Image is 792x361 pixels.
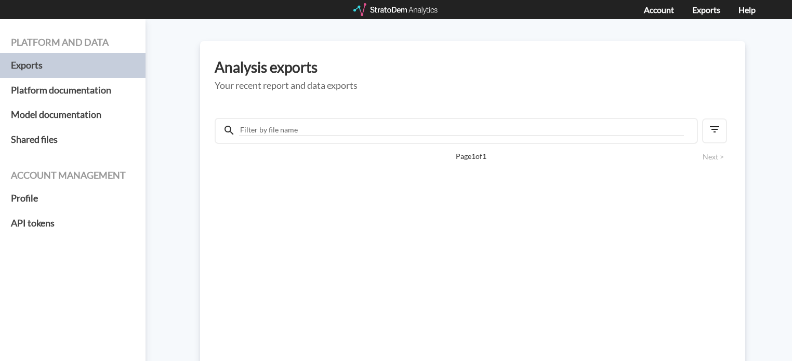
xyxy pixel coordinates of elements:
a: Exports [11,53,135,78]
button: Next > [699,151,727,163]
a: Platform documentation [11,78,135,103]
h5: Your recent report and data exports [215,81,731,91]
a: API tokens [11,211,135,236]
h4: Platform and data [11,37,135,48]
a: Model documentation [11,102,135,127]
a: Account [644,5,674,15]
h4: Account management [11,170,135,181]
a: Exports [692,5,720,15]
h3: Analysis exports [215,59,731,75]
a: Profile [11,186,135,211]
a: Shared files [11,127,135,152]
a: Help [738,5,756,15]
span: Page 1 of 1 [251,151,691,162]
input: Filter by file name [239,124,684,136]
